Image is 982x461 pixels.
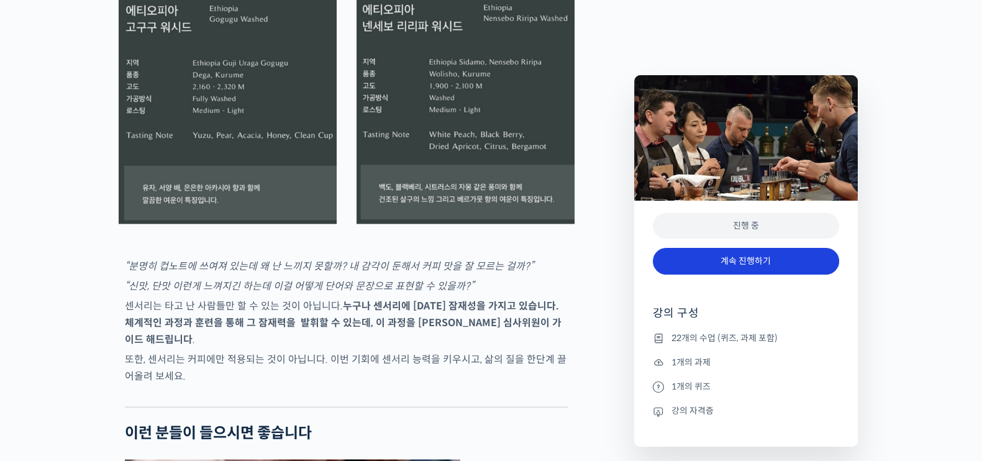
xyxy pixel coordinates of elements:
a: 계속 진행하기 [653,248,839,275]
a: 설정 [160,358,239,389]
em: “분명히 컵노트에 쓰여져 있는데 왜 난 느끼지 못할까? 내 감각이 둔해서 커피 맛을 잘 모르는 걸까?” [125,260,534,273]
span: 설정 [192,377,207,386]
p: 센서리는 타고 난 사람들만 할 수 있는 것이 아닙니다. . [125,298,568,348]
p: 또한, 센서리는 커피에만 적용되는 것이 아닙니다. 이번 기회에 센서리 능력을 키우시고, 삶의 질을 한단계 끌어올려 보세요. [125,351,568,385]
a: 홈 [4,358,82,389]
span: 대화 [114,377,129,387]
div: 진행 중 [653,213,839,239]
strong: 누구나 센서리에 [DATE] 잠재성을 가지고 있습니다. 체계적인 과정과 훈련을 통해 그 잠재력을 발휘할 수 있는데, 이 과정을 [PERSON_NAME] 심사위원이 가이드 해... [125,299,561,346]
li: 1개의 과제 [653,355,839,370]
li: 강의 자격증 [653,404,839,419]
strong: 이런 분들이 들으시면 좋습니다 [125,424,312,442]
li: 22개의 수업 (퀴즈, 과제 포함) [653,331,839,345]
span: 홈 [39,377,47,386]
a: 1대화 [82,358,160,389]
h4: 강의 구성 [653,306,839,331]
em: “신맛, 단맛 이런게 느껴지긴 하는데 이걸 어떻게 단어와 문장으로 표현할 수 있을까?” [125,280,474,293]
span: 1 [126,357,130,367]
li: 1개의 퀴즈 [653,379,839,394]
